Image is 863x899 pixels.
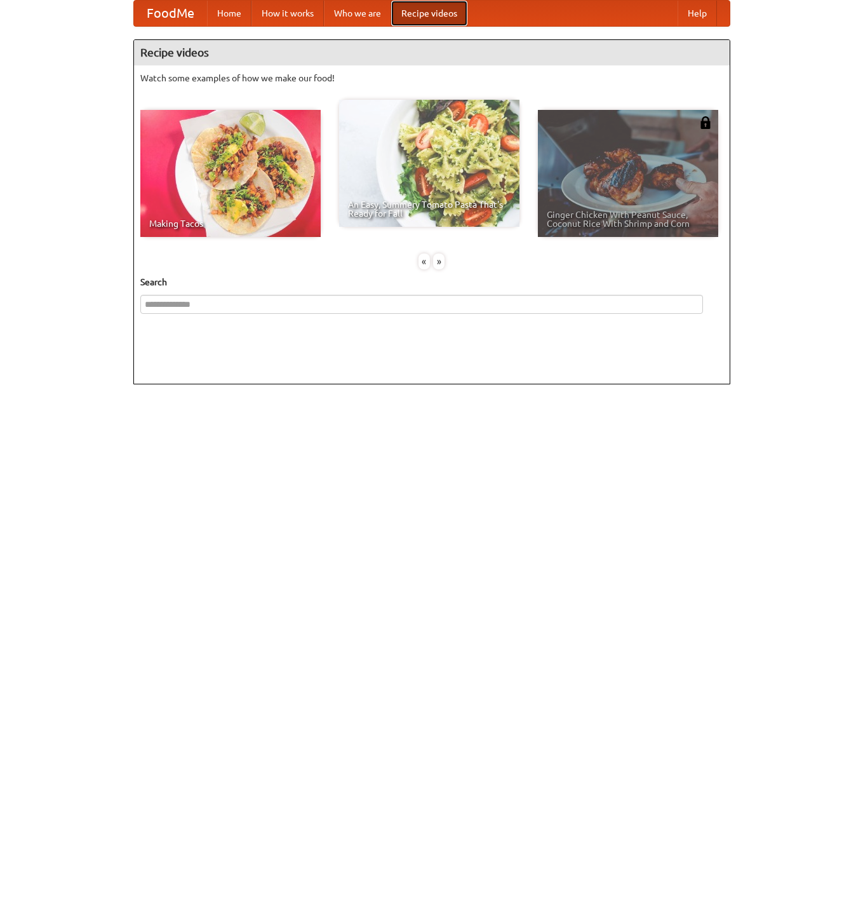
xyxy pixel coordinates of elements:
a: Recipe videos [391,1,467,26]
a: An Easy, Summery Tomato Pasta That's Ready for Fall [339,100,519,227]
div: » [433,253,445,269]
span: An Easy, Summery Tomato Pasta That's Ready for Fall [348,200,511,218]
a: Home [207,1,251,26]
img: 483408.png [699,116,712,129]
a: Making Tacos [140,110,321,237]
a: FoodMe [134,1,207,26]
a: Who we are [324,1,391,26]
span: Making Tacos [149,219,312,228]
p: Watch some examples of how we make our food! [140,72,723,84]
div: « [418,253,430,269]
a: Help [678,1,717,26]
a: How it works [251,1,324,26]
h5: Search [140,276,723,288]
h4: Recipe videos [134,40,730,65]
